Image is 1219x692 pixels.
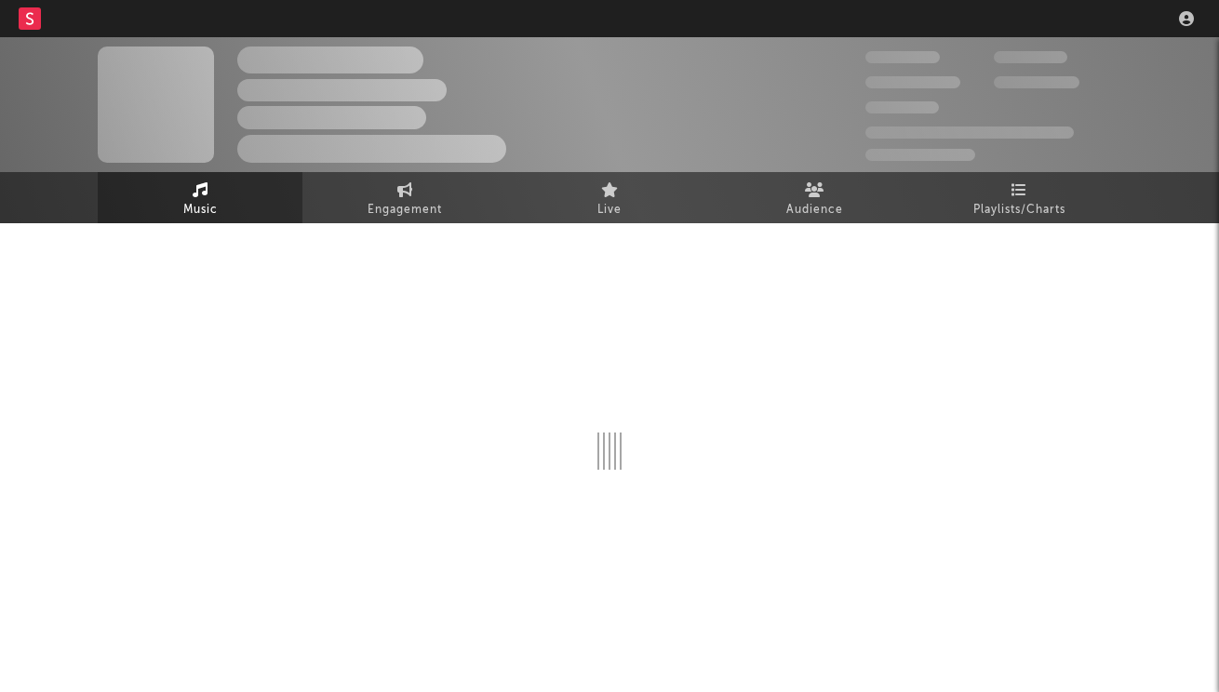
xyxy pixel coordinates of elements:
[98,172,302,223] a: Music
[973,199,1065,221] span: Playlists/Charts
[865,51,940,63] span: 300,000
[865,76,960,88] span: 50,000,000
[865,149,975,161] span: Jump Score: 85.0
[994,51,1067,63] span: 100,000
[183,199,218,221] span: Music
[302,172,507,223] a: Engagement
[865,101,939,113] span: 100,000
[994,76,1079,88] span: 1,000,000
[368,199,442,221] span: Engagement
[507,172,712,223] a: Live
[786,199,843,221] span: Audience
[917,172,1121,223] a: Playlists/Charts
[597,199,622,221] span: Live
[865,126,1074,139] span: 50,000,000 Monthly Listeners
[712,172,917,223] a: Audience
